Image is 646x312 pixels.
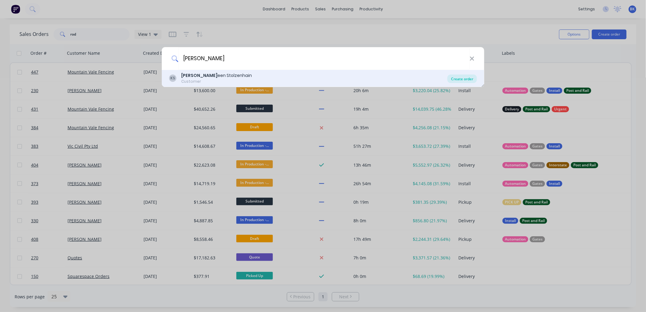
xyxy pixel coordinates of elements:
[181,79,252,84] div: Customer
[447,75,477,83] div: Create order
[178,47,470,70] input: Enter a customer name to create a new order...
[169,75,176,82] div: KS
[181,72,252,79] div: een Stolzenhain
[181,72,217,78] b: [PERSON_NAME]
